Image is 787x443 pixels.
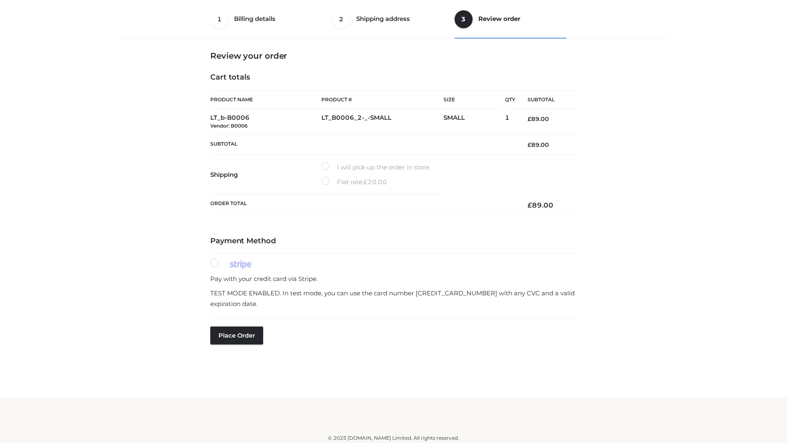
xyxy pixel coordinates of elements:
label: Flat rate: [321,177,387,187]
th: Order Total [210,194,515,216]
p: Pay with your credit card via Stripe. [210,274,577,284]
span: £ [528,115,531,123]
bdi: 89.00 [528,115,549,123]
th: Size [444,91,501,109]
span: £ [528,201,532,209]
p: TEST MODE ENABLED. In test mode, you can use the card number [CREDIT_CARD_NUMBER] with any CVC an... [210,288,577,309]
th: Product # [321,90,444,109]
span: £ [364,178,368,186]
label: I will pick up the order in store. [321,162,430,173]
td: LT_b-B0006 [210,109,321,135]
td: LT_B0006_2-_-SMALL [321,109,444,135]
button: Place order [210,327,263,345]
td: SMALL [444,109,505,135]
th: Subtotal [210,135,515,155]
th: Shipping [210,155,321,194]
th: Qty [505,90,515,109]
h4: Payment Method [210,237,577,246]
th: Subtotal [515,91,577,109]
h3: Review your order [210,51,577,61]
th: Product Name [210,90,321,109]
bdi: 20.00 [364,178,387,186]
td: 1 [505,109,515,135]
bdi: 89.00 [528,201,553,209]
bdi: 89.00 [528,141,549,148]
span: £ [528,141,531,148]
h4: Cart totals [210,73,577,82]
div: © 2025 [DOMAIN_NAME] Limited. All rights reserved. [122,434,665,442]
small: Vendor: B0006 [210,123,248,129]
